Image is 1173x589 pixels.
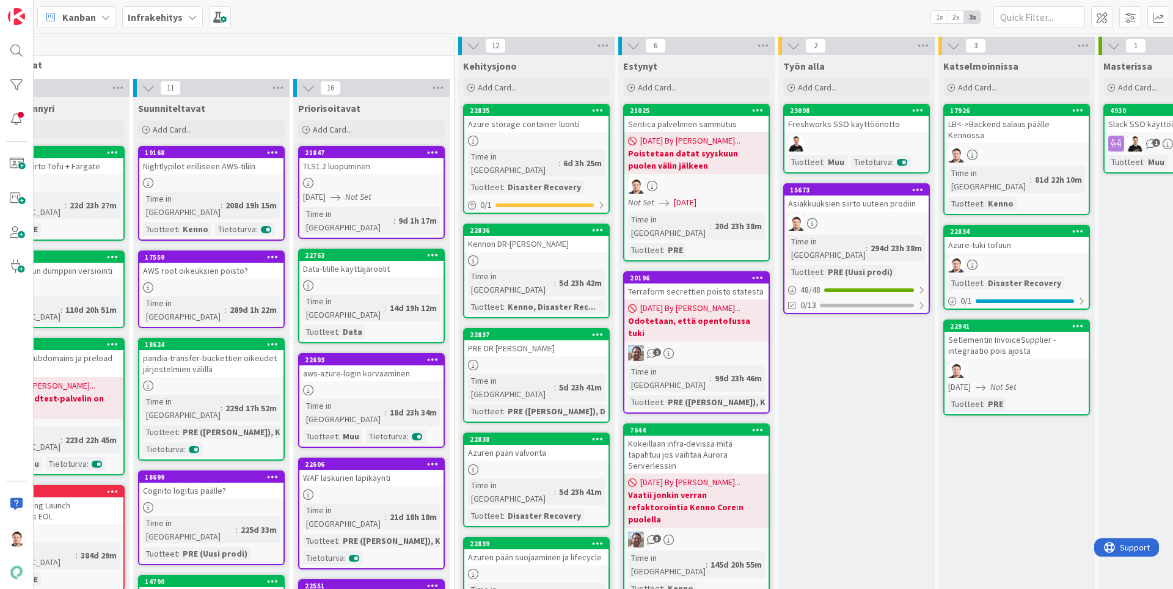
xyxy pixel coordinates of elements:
i: Not Set [628,197,654,208]
div: Tuotteet [143,547,178,560]
div: 17559 [139,252,283,263]
span: 3 [653,535,661,543]
span: : [393,214,395,227]
div: PRE DR [PERSON_NAME] [464,340,608,356]
div: 229d 17h 52m [222,401,280,415]
div: Tuotteet [628,243,663,257]
div: 20196Terraform secrettien poisto statesta [624,273,769,299]
span: : [558,156,560,170]
span: : [710,219,712,233]
span: : [221,199,222,212]
div: ET [624,532,769,547]
img: TG [8,530,25,547]
div: Tuotteet [788,265,823,279]
span: : [866,241,868,255]
span: Support [26,2,56,16]
span: 1 [1152,139,1160,147]
span: : [60,303,62,316]
span: : [407,430,409,443]
span: : [663,243,665,257]
div: PRE ([PERSON_NAME]), K... [180,425,291,439]
div: 18624pandia-transfer-buckettien oikeudet järjestelmien välillä [139,339,283,377]
div: ET [624,345,769,361]
span: : [1143,155,1145,169]
div: Tietoturva [303,551,344,565]
div: Tuotteet [468,404,503,418]
div: 22836 [464,225,608,236]
div: 22835 [470,106,608,115]
span: : [710,371,712,385]
span: : [663,395,665,409]
span: Add Card... [153,124,192,135]
span: Add Card... [478,82,517,93]
span: : [554,485,556,499]
span: Add Card... [1118,82,1157,93]
div: Tuotteet [948,197,983,210]
a: 20196Terraform secrettien poisto statesta[DATE] By [PERSON_NAME]...Odotetaan, että opentofussa tu... [623,271,770,414]
div: 22834 [945,226,1089,237]
div: 22839Azuren pään suojaaminen ja lifecycle [464,538,608,565]
div: 208d 19h 15m [222,199,280,212]
div: Time in [GEOGRAPHIC_DATA] [303,399,385,426]
span: : [178,547,180,560]
div: 21847 [305,148,444,157]
div: Time in [GEOGRAPHIC_DATA] [143,395,221,422]
span: : [338,325,340,338]
div: 18d 23h 34m [387,406,440,419]
div: 22839 [470,540,608,548]
b: Poistetaan datat syyskuun puolen välin jälkeen [628,147,765,172]
div: Time in [GEOGRAPHIC_DATA] [468,478,554,505]
div: Time in [GEOGRAPHIC_DATA] [788,235,866,262]
a: 22693aws-azure-login korvaaminenTime in [GEOGRAPHIC_DATA]:18d 23h 34mTuotteet:MuuTietoturva: [298,353,445,448]
div: 15673 [784,185,929,196]
span: Add Card... [798,82,837,93]
div: Data-tilille käyttäjäroolit [299,261,444,277]
img: Visit kanbanzone.com [8,8,25,25]
a: 22941Setlementin InvoiceSupplier -integraatio pois ajostaTG[DATE]Not SetTuotteet:PRE [943,320,1090,415]
span: : [503,404,505,418]
div: 7644 [630,426,769,434]
div: 15673 [790,186,929,194]
div: 223d 22h 45m [62,433,120,447]
div: 18699 [145,473,283,481]
div: 22838Azuren pään valvonta [464,434,608,461]
span: : [76,549,78,562]
i: Not Set [345,191,371,202]
span: : [983,197,985,210]
div: 23098Freshworks SSO käyttöönotto [784,105,929,132]
div: PRE ([PERSON_NAME]), K... [340,534,451,547]
a: 19168Nightlypilot erilliseen AWS-tiliinTime in [GEOGRAPHIC_DATA]:208d 19h 15mTuotteet:KennoTietot... [138,146,285,241]
div: Tietoturva [366,430,407,443]
div: 17926 [950,106,1089,115]
span: : [983,276,985,290]
div: 99d 23h 46m [712,371,765,385]
span: : [823,155,825,169]
div: TG [945,257,1089,273]
div: Muu [340,430,362,443]
div: 22693 [299,354,444,365]
div: PRE ([PERSON_NAME]), K... [665,395,776,409]
div: 21025Sentica palvelimen sammutus [624,105,769,132]
span: : [892,155,894,169]
div: Muu [825,155,847,169]
div: 22837 [470,331,608,339]
div: Setlementin InvoiceSupplier -integraatio pois ajosta [945,332,1089,359]
span: Add Card... [958,82,997,93]
div: 22763 [305,251,444,260]
div: Asiakkuuksien siirto uuteen prodiin [784,196,929,211]
div: 20196 [630,274,769,282]
img: TG [948,147,964,163]
img: TG [628,178,644,194]
span: : [184,442,186,456]
div: Disaster Recovery [985,276,1064,290]
div: Tuotteet [788,155,823,169]
div: Time in [GEOGRAPHIC_DATA] [468,269,554,296]
div: Time in [GEOGRAPHIC_DATA] [143,192,221,219]
div: 48/48 [784,282,929,298]
span: : [178,222,180,236]
div: 22835 [464,105,608,116]
div: Tuotteet [948,276,983,290]
span: : [236,523,238,536]
span: : [256,222,258,236]
div: Time in [GEOGRAPHIC_DATA] [303,207,393,234]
